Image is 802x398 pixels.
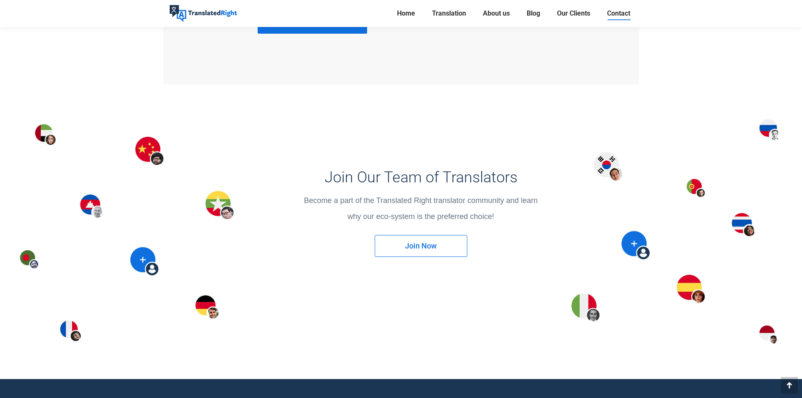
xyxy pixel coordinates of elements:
[480,8,512,19] a: About us
[524,8,543,19] a: Blog
[429,8,469,19] a: Translation
[605,8,633,19] a: Contact
[249,168,593,186] h3: Join Our Team of Translators
[405,242,437,250] span: Join Now
[557,9,590,18] span: Our Clients
[394,8,418,19] a: Home
[375,235,467,257] a: Join Now
[607,9,630,18] span: Contact
[527,9,540,18] span: Blog
[432,9,466,18] span: Translation
[170,5,237,22] img: Translated Right
[554,8,593,19] a: Our Clients
[249,195,593,222] div: Become a part of the Translated Right translator community and learn
[249,211,593,222] p: why our eco-system is the preferred choice!
[483,9,510,18] span: About us
[397,9,415,18] span: Home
